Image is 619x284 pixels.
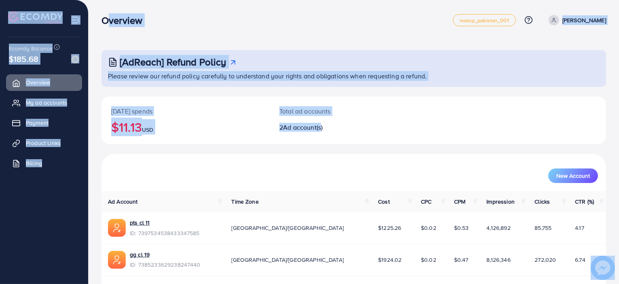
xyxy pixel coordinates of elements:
[460,18,509,23] span: metap_pakistan_001
[591,256,615,280] img: image
[120,56,226,68] h3: [AdReach] Refund Policy
[486,224,510,232] span: 4,126,892
[454,256,469,264] span: $0.47
[562,15,606,25] p: [PERSON_NAME]
[421,224,436,232] span: $0.02
[548,168,598,183] button: New Account
[575,224,584,232] span: 4.17
[378,256,401,264] span: $1924.02
[454,198,465,206] span: CPM
[26,78,50,86] span: Overview
[545,15,606,25] a: [PERSON_NAME]
[279,124,386,131] h2: 2
[111,106,260,116] p: [DATE] spends
[534,198,550,206] span: Clicks
[111,119,260,135] h2: $11.13
[108,251,126,269] img: ic-ads-acc.e4c84228.svg
[453,14,516,26] a: metap_pakistan_001
[130,250,201,259] a: gg cl 19
[378,224,401,232] span: $1225.26
[534,224,551,232] span: 85,755
[71,55,79,63] img: image
[421,256,436,264] span: $0.02
[454,224,469,232] span: $0.53
[26,139,61,147] span: Product Links
[421,198,431,206] span: CPC
[231,224,344,232] span: [GEOGRAPHIC_DATA]/[GEOGRAPHIC_DATA]
[486,256,510,264] span: 8,126,346
[279,106,386,116] p: Total ad accounts
[130,229,200,237] span: ID: 7397534538433347585
[6,135,82,151] a: Product Links
[108,219,126,237] img: ic-ads-acc.e4c84228.svg
[26,159,42,167] span: Billing
[130,219,200,227] a: pts cl 11
[71,15,80,25] img: menu
[575,256,585,264] span: 6.74
[6,155,82,171] a: Billing
[575,198,594,206] span: CTR (%)
[6,74,82,90] a: Overview
[9,44,53,53] span: Ecomdy Balance
[142,126,153,134] span: USD
[101,15,149,26] h3: Overview
[378,198,390,206] span: Cost
[26,119,49,127] span: Payment
[231,198,258,206] span: Time Zone
[231,256,344,264] span: [GEOGRAPHIC_DATA]/[GEOGRAPHIC_DATA]
[26,99,67,107] span: My ad accounts
[283,123,323,132] span: Ad account(s)
[6,95,82,111] a: My ad accounts
[534,256,556,264] span: 272,020
[8,11,63,24] img: logo
[108,71,601,81] p: Please review our refund policy carefully to understand your rights and obligations when requesti...
[486,198,515,206] span: Impression
[9,53,38,65] span: $185.68
[556,173,590,179] span: New Account
[130,261,201,269] span: ID: 7385233629238247440
[108,198,138,206] span: Ad Account
[6,115,82,131] a: Payment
